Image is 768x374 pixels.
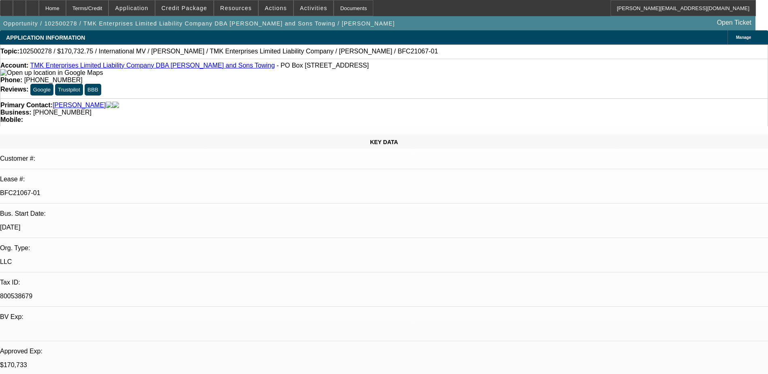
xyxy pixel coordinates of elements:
[300,5,328,11] span: Activities
[85,84,101,96] button: BBB
[0,116,23,123] strong: Mobile:
[162,5,207,11] span: Credit Package
[0,102,53,109] strong: Primary Contact:
[19,48,438,55] span: 102500278 / $170,732.75 / International MV / [PERSON_NAME] / TMK Enterprises Limited Liability Co...
[714,16,755,30] a: Open Ticket
[736,35,751,40] span: Manage
[53,102,106,109] a: [PERSON_NAME]
[0,76,22,83] strong: Phone:
[277,62,369,69] span: - PO Box [STREET_ADDRESS]
[109,0,154,16] button: Application
[113,102,119,109] img: linkedin-icon.png
[155,0,213,16] button: Credit Package
[0,86,28,93] strong: Reviews:
[0,62,28,69] strong: Account:
[6,34,85,41] span: APPLICATION INFORMATION
[30,62,274,69] a: TMK Enterprises Limited Liability Company DBA [PERSON_NAME] and Sons Towing
[0,109,31,116] strong: Business:
[55,84,83,96] button: Trustpilot
[370,139,398,145] span: KEY DATA
[259,0,293,16] button: Actions
[294,0,334,16] button: Activities
[0,69,103,76] img: Open up location in Google Maps
[30,84,53,96] button: Google
[33,109,91,116] span: [PHONE_NUMBER]
[0,48,19,55] strong: Topic:
[24,76,83,83] span: [PHONE_NUMBER]
[115,5,148,11] span: Application
[3,20,395,27] span: Opportunity / 102500278 / TMK Enterprises Limited Liability Company DBA [PERSON_NAME] and Sons To...
[220,5,252,11] span: Resources
[214,0,258,16] button: Resources
[0,69,103,76] a: View Google Maps
[106,102,113,109] img: facebook-icon.png
[265,5,287,11] span: Actions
